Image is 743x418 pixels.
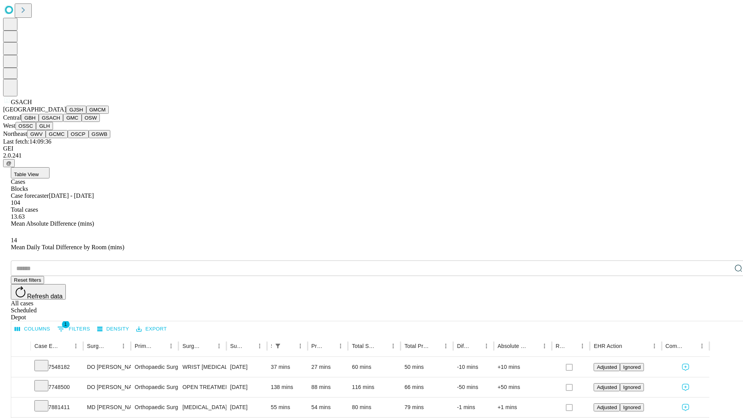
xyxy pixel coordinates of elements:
[13,323,52,335] button: Select columns
[623,341,634,351] button: Sort
[556,343,566,349] div: Resolved in EHR
[11,244,124,250] span: Mean Daily Total Difference by Room (mins)
[34,397,79,417] div: 7881411
[21,114,39,122] button: GBH
[404,377,449,397] div: 66 mins
[11,192,49,199] span: Case forecaster
[686,341,697,351] button: Sort
[27,293,63,300] span: Refresh data
[430,341,440,351] button: Sort
[214,341,224,351] button: Menu
[498,377,548,397] div: +50 mins
[649,341,660,351] button: Menu
[697,341,707,351] button: Menu
[271,357,304,377] div: 37 mins
[11,237,17,243] span: 14
[498,397,548,417] div: +1 mins
[68,130,89,138] button: OSCP
[594,403,620,411] button: Adjusted
[11,220,94,227] span: Mean Absolute Difference (mins)
[89,130,111,138] button: GSWB
[203,341,214,351] button: Sort
[470,341,481,351] button: Sort
[312,357,344,377] div: 27 mins
[46,130,68,138] button: GCMC
[87,397,127,417] div: MD [PERSON_NAME]
[82,114,100,122] button: OSW
[39,114,63,122] button: GSACH
[272,341,283,351] button: Show filters
[166,341,176,351] button: Menu
[6,160,12,166] span: @
[34,343,59,349] div: Case Epic Id
[15,401,27,415] button: Expand
[528,341,539,351] button: Sort
[3,145,740,152] div: GEI
[597,384,617,390] span: Adjusted
[352,377,397,397] div: 116 mins
[620,363,644,371] button: Ignored
[55,323,92,335] button: Show filters
[230,377,263,397] div: [DATE]
[95,323,131,335] button: Density
[404,357,449,377] div: 50 mins
[498,357,548,377] div: +10 mins
[14,277,41,283] span: Reset filters
[3,122,15,129] span: West
[11,99,32,105] span: GSACH
[597,364,617,370] span: Adjusted
[457,377,490,397] div: -50 mins
[36,122,53,130] button: GLH
[594,383,620,391] button: Adjusted
[481,341,492,351] button: Menu
[11,206,38,213] span: Total cases
[182,397,222,417] div: [MEDICAL_DATA] SKIN AND [MEDICAL_DATA]
[230,343,243,349] div: Surgery Date
[352,343,376,349] div: Total Scheduled Duration
[14,171,39,177] span: Table View
[118,341,129,351] button: Menu
[11,276,44,284] button: Reset filters
[87,377,127,397] div: DO [PERSON_NAME] [PERSON_NAME] Do
[623,404,640,410] span: Ignored
[352,357,397,377] div: 60 mins
[457,343,469,349] div: Difference
[86,106,109,114] button: GMCM
[620,403,644,411] button: Ignored
[295,341,306,351] button: Menu
[11,199,20,206] span: 104
[666,343,685,349] div: Comments
[60,341,70,351] button: Sort
[135,343,154,349] div: Primary Service
[135,377,175,397] div: Orthopaedic Surgery
[135,357,175,377] div: Orthopaedic Surgery
[594,363,620,371] button: Adjusted
[27,130,46,138] button: GWV
[87,357,127,377] div: DO [PERSON_NAME] [PERSON_NAME] Do
[70,341,81,351] button: Menu
[11,167,50,178] button: Table View
[284,341,295,351] button: Sort
[11,213,25,220] span: 13.63
[66,106,86,114] button: GJSH
[388,341,399,351] button: Menu
[566,341,577,351] button: Sort
[63,114,81,122] button: GMC
[182,377,222,397] div: OPEN TREATMENT DISTAL RADIAL INTRA-ARTICULAR FRACTURE OR EPIPHYSEAL SEPARATION [MEDICAL_DATA] 3 0...
[404,343,429,349] div: Total Predicted Duration
[3,130,27,137] span: Northeast
[3,138,51,145] span: Last fetch: 14:09:36
[3,114,21,121] span: Central
[312,343,324,349] div: Predicted In Room Duration
[352,397,397,417] div: 80 mins
[271,377,304,397] div: 138 mins
[182,343,202,349] div: Surgery Name
[271,397,304,417] div: 55 mins
[3,152,740,159] div: 2.0.241
[15,381,27,394] button: Expand
[34,377,79,397] div: 7748500
[15,122,36,130] button: OSSC
[134,323,169,335] button: Export
[440,341,451,351] button: Menu
[62,320,70,328] span: 1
